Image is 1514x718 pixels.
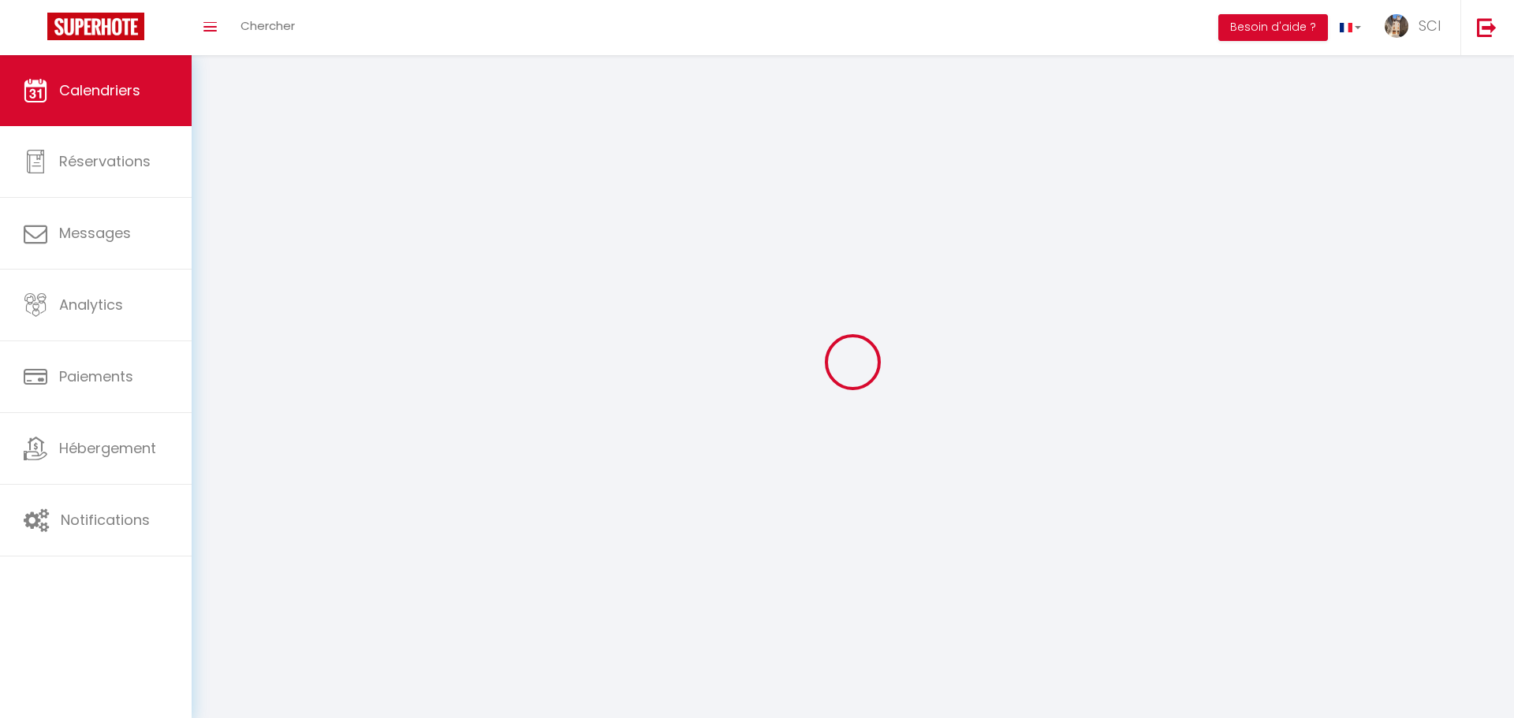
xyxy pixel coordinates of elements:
span: Notifications [61,510,150,530]
img: logout [1477,17,1497,37]
span: Analytics [59,295,123,314]
span: Réservations [59,151,151,171]
span: SCI [1419,16,1441,35]
img: Super Booking [47,13,144,40]
img: ... [1385,14,1408,38]
span: Chercher [241,17,295,34]
span: Hébergement [59,438,156,458]
span: Paiements [59,366,133,386]
span: Calendriers [59,80,140,100]
span: Messages [59,223,131,243]
button: Besoin d'aide ? [1218,14,1328,41]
